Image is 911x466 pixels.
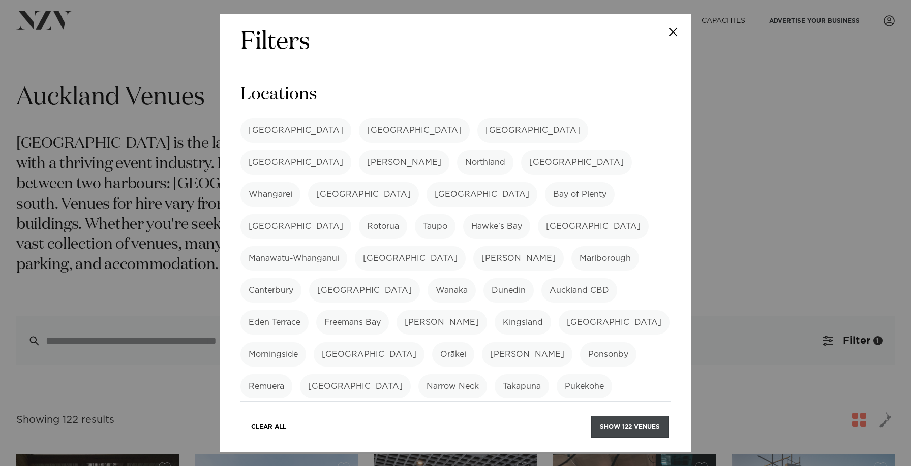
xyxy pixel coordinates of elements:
label: [GEOGRAPHIC_DATA] [240,118,351,143]
label: [GEOGRAPHIC_DATA] [240,214,351,239]
label: Northland [457,150,513,175]
label: [GEOGRAPHIC_DATA] [240,150,351,175]
label: [GEOGRAPHIC_DATA] [300,374,411,398]
label: [PERSON_NAME] [359,150,449,175]
label: Kingsland [495,310,551,335]
label: [PERSON_NAME] [473,246,564,271]
label: [GEOGRAPHIC_DATA] [559,310,670,335]
h2: Filters [240,26,310,58]
label: Bay of Plenty [545,182,615,207]
label: Taupo [415,214,455,239]
label: Takapuna [495,374,549,398]
label: Marlborough [571,246,639,271]
label: Canterbury [240,278,301,303]
h3: Locations [240,83,671,106]
label: Auckland CBD [541,278,617,303]
label: [GEOGRAPHIC_DATA] [427,182,537,207]
label: Wanaka [428,278,476,303]
label: [PERSON_NAME] [397,310,487,335]
label: Dunedin [483,278,534,303]
label: [GEOGRAPHIC_DATA] [359,118,470,143]
label: Ōrākei [432,342,474,367]
label: Rotorua [359,214,407,239]
label: [GEOGRAPHIC_DATA] [314,342,424,367]
button: Show 122 venues [591,416,669,438]
label: [PERSON_NAME] [482,342,572,367]
label: Narrow Neck [418,374,487,398]
label: Pukekohe [557,374,612,398]
label: [GEOGRAPHIC_DATA] [355,246,466,271]
label: [GEOGRAPHIC_DATA] [521,150,632,175]
label: [GEOGRAPHIC_DATA] [477,118,588,143]
label: Eden Terrace [240,310,309,335]
label: Whangarei [240,182,300,207]
label: Manawatū-Whanganui [240,246,347,271]
label: Freemans Bay [316,310,389,335]
label: Morningside [240,342,306,367]
button: Close [655,14,691,50]
label: Ponsonby [580,342,636,367]
label: [GEOGRAPHIC_DATA] [309,278,420,303]
label: [GEOGRAPHIC_DATA] [538,214,649,239]
label: Hawke's Bay [463,214,530,239]
label: Remuera [240,374,292,398]
button: Clear All [242,416,295,438]
label: [GEOGRAPHIC_DATA] [308,182,419,207]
